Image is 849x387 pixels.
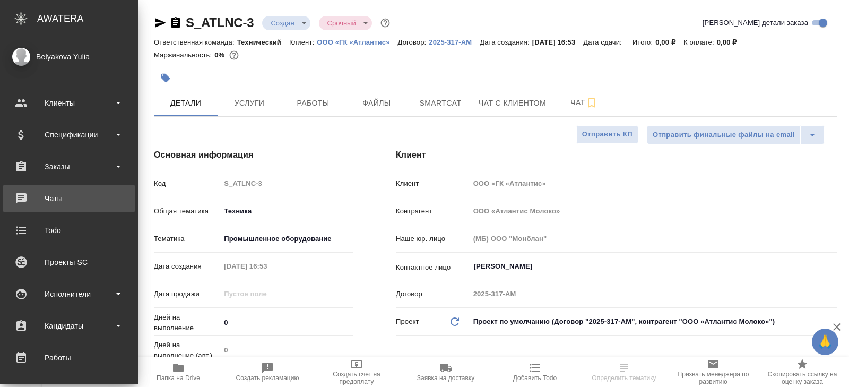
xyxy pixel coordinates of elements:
[236,374,299,382] span: Создать рекламацию
[220,259,313,274] input: Пустое поле
[312,357,401,387] button: Создать счет на предоплату
[647,125,825,144] div: split button
[37,8,138,29] div: AWATERA
[154,234,220,244] p: Тематика
[429,38,480,46] p: 2025-317-АМ
[157,374,200,382] span: Папка на Drive
[154,51,214,59] p: Маржинальность:
[154,289,220,299] p: Дата продажи
[3,249,135,276] a: Проекты SC
[134,357,223,387] button: Папка на Drive
[237,38,289,46] p: Технический
[559,96,610,109] span: Чат
[8,127,130,143] div: Спецификации
[717,38,745,46] p: 0,00 ₽
[220,176,353,191] input: Пустое поле
[267,19,297,28] button: Создан
[220,286,313,302] input: Пустое поле
[154,149,353,161] h4: Основная информация
[647,125,801,144] button: Отправить финальные файлы на email
[683,38,717,46] p: К оплате:
[8,318,130,334] div: Кандидаты
[220,202,353,220] div: Техника
[396,316,419,327] p: Проект
[470,231,837,246] input: Пустое поле
[3,185,135,212] a: Чаты
[579,357,669,387] button: Определить тематику
[288,97,339,110] span: Работы
[8,51,130,63] div: Belyakova Yulia
[154,206,220,217] p: Общая тематика
[318,371,395,385] span: Создать счет на предоплату
[220,315,353,330] input: ✎ Введи что-нибудь
[758,357,847,387] button: Скопировать ссылку на оценку заказа
[160,97,211,110] span: Детали
[470,313,837,331] div: Проект по умолчанию (Договор "2025-317-АМ", контрагент "ООО «Атлантис Молоко»")
[470,203,837,219] input: Пустое поле
[576,125,638,144] button: Отправить КП
[317,37,397,46] a: ООО «ГК «Атлантис»
[429,37,480,46] a: 2025-317-АМ
[154,38,237,46] p: Ответственная команда:
[480,38,532,46] p: Дата создания:
[169,16,182,29] button: Скопировать ссылку
[655,38,683,46] p: 0,00 ₽
[831,265,834,268] button: Open
[396,289,470,299] p: Договор
[8,222,130,238] div: Todo
[8,254,130,270] div: Проекты SC
[8,191,130,207] div: Чаты
[592,374,656,382] span: Определить тематику
[8,95,130,111] div: Клиенты
[470,176,837,191] input: Пустое поле
[470,286,837,302] input: Пустое поле
[396,234,470,244] p: Наше юр. лицо
[415,97,466,110] span: Smartcat
[396,178,470,189] p: Клиент
[289,38,317,46] p: Клиент:
[398,38,429,46] p: Договор:
[396,149,837,161] h4: Клиент
[3,345,135,371] a: Работы
[669,357,758,387] button: Призвать менеджера по развитию
[585,97,598,109] svg: Подписаться
[703,18,808,28] span: [PERSON_NAME] детали заказа
[816,331,834,353] span: 🙏
[378,16,392,30] button: Доп статусы указывают на важность/срочность заказа
[583,38,624,46] p: Дата сдачи:
[532,38,584,46] p: [DATE] 16:53
[764,371,841,385] span: Скопировать ссылку на оценку заказа
[317,38,397,46] p: ООО «ГК «Атлантис»
[262,16,310,30] div: Создан
[513,374,557,382] span: Добавить Todo
[633,38,655,46] p: Итого:
[186,15,254,30] a: S_ATLNC-3
[319,16,372,30] div: Создан
[582,128,633,141] span: Отправить КП
[490,357,579,387] button: Добавить Todo
[351,97,402,110] span: Файлы
[154,16,167,29] button: Скопировать ссылку для ЯМессенджера
[401,357,490,387] button: Заявка на доставку
[223,357,312,387] button: Создать рекламацию
[227,48,241,62] button: 0.00 RUB;
[8,286,130,302] div: Исполнители
[154,261,220,272] p: Дата создания
[154,312,220,333] p: Дней на выполнение
[324,19,359,28] button: Срочный
[154,178,220,189] p: Код
[8,350,130,366] div: Работы
[3,217,135,244] a: Todo
[154,340,220,361] p: Дней на выполнение (авт.)
[8,159,130,175] div: Заказы
[220,342,353,358] input: Пустое поле
[396,206,470,217] p: Контрагент
[220,230,353,248] div: Промышленное оборудование
[479,97,546,110] span: Чат с клиентом
[214,51,227,59] p: 0%
[396,262,470,273] p: Контактное лицо
[675,371,751,385] span: Призвать менеджера по развитию
[154,66,177,90] button: Добавить тэг
[417,374,474,382] span: Заявка на доставку
[653,129,795,141] span: Отправить финальные файлы на email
